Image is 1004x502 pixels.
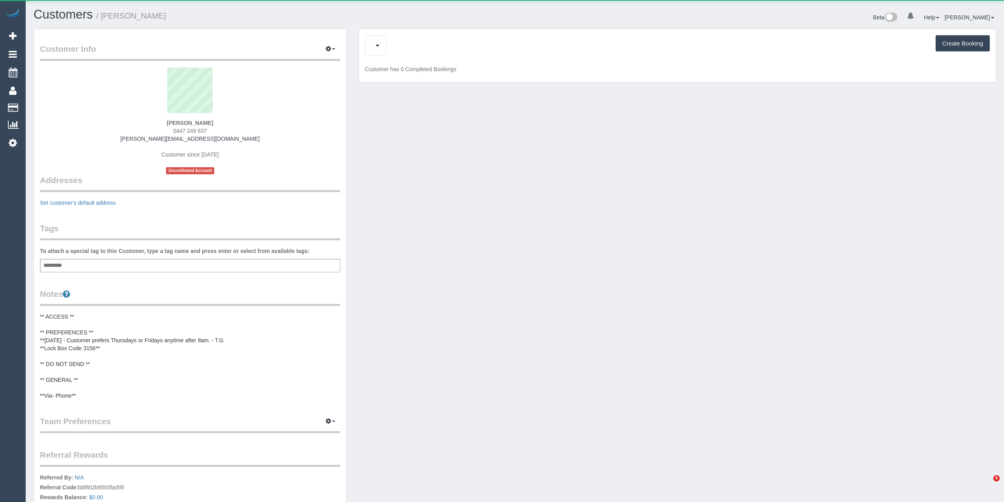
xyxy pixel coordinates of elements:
[121,136,260,142] a: [PERSON_NAME][EMAIL_ADDRESS][DOMAIN_NAME]
[993,475,1000,481] span: 5
[34,8,93,21] a: Customers
[167,120,213,126] strong: [PERSON_NAME]
[40,43,340,61] legend: Customer Info
[40,200,116,206] a: Set customer's default address
[89,494,103,500] a: $0.00
[40,483,78,491] label: Referral Code:
[924,14,939,21] a: Help
[40,415,340,433] legend: Team Preferences
[884,13,897,23] img: New interface
[936,35,990,52] button: Create Booking
[40,474,73,481] label: Referred By:
[40,449,340,467] legend: Referral Rewards
[161,151,219,158] span: Customer since [DATE]
[40,223,340,240] legend: Tags
[40,313,340,400] pre: ** ACCESS ** ** PREFERENCES ** **[DATE] - Customer prefers Thursdays or Fridays anytime after 8am...
[5,8,21,19] img: Automaid Logo
[40,247,310,255] label: To attach a special tag to this Customer, type a tag name and press enter or select from availabl...
[166,167,214,174] span: Unconfirmed Account
[365,65,990,73] p: Customer has 0 Completed Bookings
[945,14,994,21] a: [PERSON_NAME]
[173,128,207,134] span: 0447 249 637
[96,11,166,20] small: / [PERSON_NAME]
[40,288,340,306] legend: Notes
[873,14,898,21] a: Beta
[40,493,88,501] label: Rewards Balance:
[977,475,996,494] iframe: Intercom live chat
[75,474,84,481] a: N/A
